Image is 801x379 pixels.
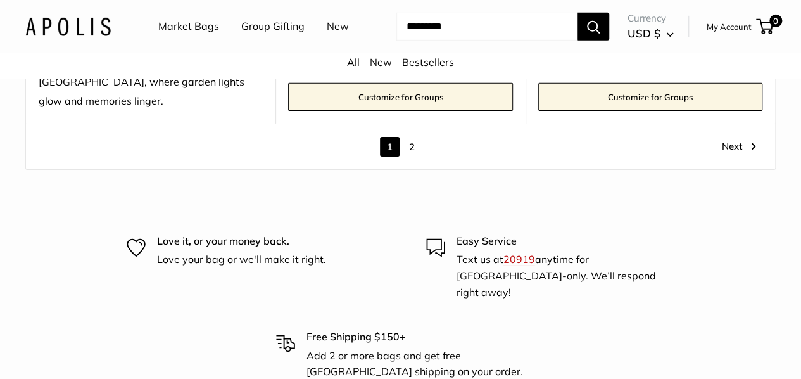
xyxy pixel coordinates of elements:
[402,56,454,68] a: Bestsellers
[457,233,675,250] p: Easy Service
[757,19,773,34] a: 0
[370,56,392,68] a: New
[306,329,525,345] p: Free Shipping $150+
[25,17,111,35] img: Apolis
[158,17,219,36] a: Market Bags
[380,137,400,157] span: 1
[347,56,360,68] a: All
[707,19,752,34] a: My Account
[628,10,674,27] span: Currency
[457,252,675,300] p: Text us at anytime for [GEOGRAPHIC_DATA]-only. We’ll respond right away!
[769,15,782,27] span: 0
[628,27,660,40] span: USD $
[327,17,349,36] a: New
[628,23,674,44] button: USD $
[722,137,756,157] a: Next
[538,83,762,111] a: Customize for Groups
[157,252,326,268] p: Love your bag or we'll make it right.
[288,83,512,111] a: Customize for Groups
[503,253,535,266] a: 20919
[577,13,609,41] button: Search
[402,137,422,157] a: 2
[157,233,326,250] p: Love it, or your money back.
[241,17,305,36] a: Group Gifting
[396,13,577,41] input: Search...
